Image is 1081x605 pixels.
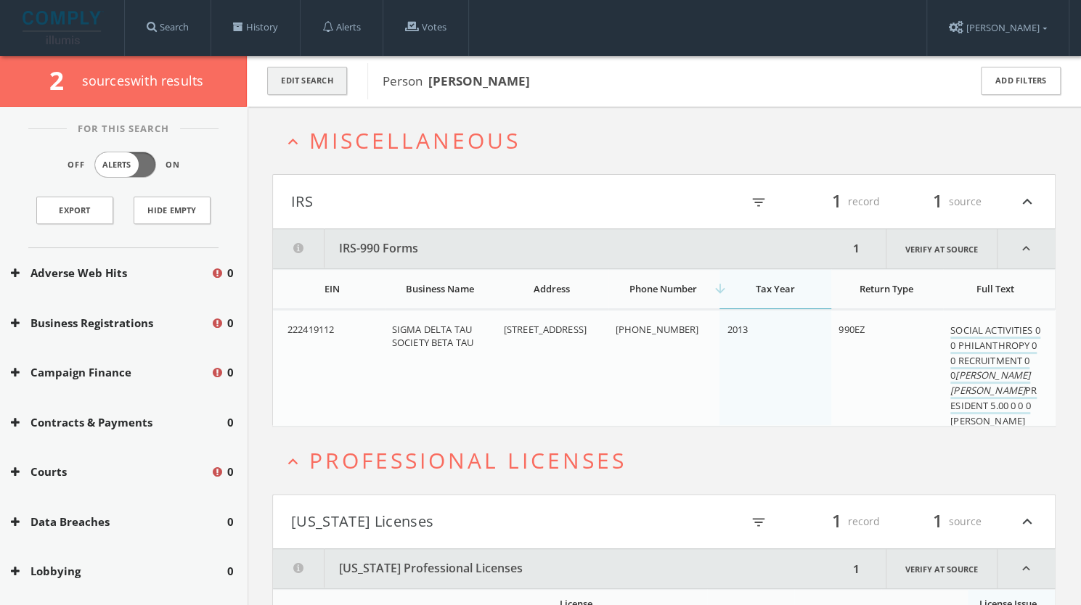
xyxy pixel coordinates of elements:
span: Off [68,159,85,171]
span: Person [383,73,530,89]
span: [STREET_ADDRESS] [504,323,587,336]
a: SOCIAL ACTIVITIES 0 0 PHILANTHROPY 0 0 RECRUITMENT 0 0[PERSON_NAME] [PERSON_NAME]PRESIDENT 5.00 0... [950,324,1040,429]
button: Lobbying [11,563,227,580]
i: expand_less [1018,509,1037,534]
div: EIN [287,282,376,295]
button: IRS [291,189,664,214]
div: grid [273,310,1055,425]
span: 222419112 [287,323,334,336]
div: Tax Year [727,282,823,295]
div: source [894,189,982,214]
span: 2 [49,63,76,97]
span: source s with results [82,72,204,89]
span: 0 [227,364,234,381]
button: Hide Empty [134,197,211,224]
span: 1 [926,189,949,214]
button: Edit Search [267,67,347,95]
div: 1 [849,549,864,588]
span: 0 [227,315,234,332]
span: 0 [227,414,234,431]
span: SIGMA DELTA TAU SOCIETY BETA TAU [392,323,473,349]
span: Miscellaneous [309,125,521,155]
a: Export [36,197,113,224]
div: Return Type [839,282,934,295]
i: expand_less [283,452,303,472]
div: source [894,509,982,534]
button: Adverse Web Hits [11,265,211,281]
span: 0 [227,265,234,281]
div: record [793,509,880,534]
i: filter_list [751,194,767,210]
div: record [793,189,880,214]
div: 1 [849,229,864,268]
span: For This Search [67,122,180,136]
button: expand_lessMiscellaneous [283,128,1056,152]
em: [PERSON_NAME] [955,369,1030,382]
button: Business Registrations [11,315,211,332]
img: illumis [23,11,104,44]
div: Address [504,282,600,295]
a: Verify at source [886,549,998,588]
span: 1 [825,189,848,214]
i: expand_less [998,229,1055,268]
button: expand_lessProfessional Licenses [283,448,1056,472]
button: Contracts & Payments [11,414,227,431]
b: [PERSON_NAME] [428,73,530,89]
span: 990EZ [839,323,865,336]
div: Full Text [950,282,1040,295]
button: Campaign Finance [11,364,211,381]
button: Data Breaches [11,514,227,530]
div: Phone Number [616,282,711,295]
i: expand_less [283,132,303,152]
span: 0 [227,464,234,480]
i: expand_less [1018,189,1037,214]
span: 2013 [727,323,748,336]
button: Courts [11,464,211,480]
span: 1 [926,509,949,534]
a: Verify at source [886,229,998,268]
i: filter_list [751,514,767,530]
span: 0 [227,514,234,530]
i: expand_less [998,549,1055,588]
span: [PHONE_NUMBER] [616,323,699,336]
i: arrow_downward [712,281,727,296]
div: Business Name [392,282,488,295]
span: On [166,159,180,171]
button: [US_STATE] Licenses [291,509,664,534]
span: Professional Licenses [309,445,627,475]
span: 0 [227,563,234,580]
span: 1 [825,509,848,534]
button: Add Filters [981,67,1061,95]
em: [PERSON_NAME] [950,384,1025,397]
button: [US_STATE] Professional Licenses [273,549,849,588]
button: IRS-990 Forms [273,229,849,268]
